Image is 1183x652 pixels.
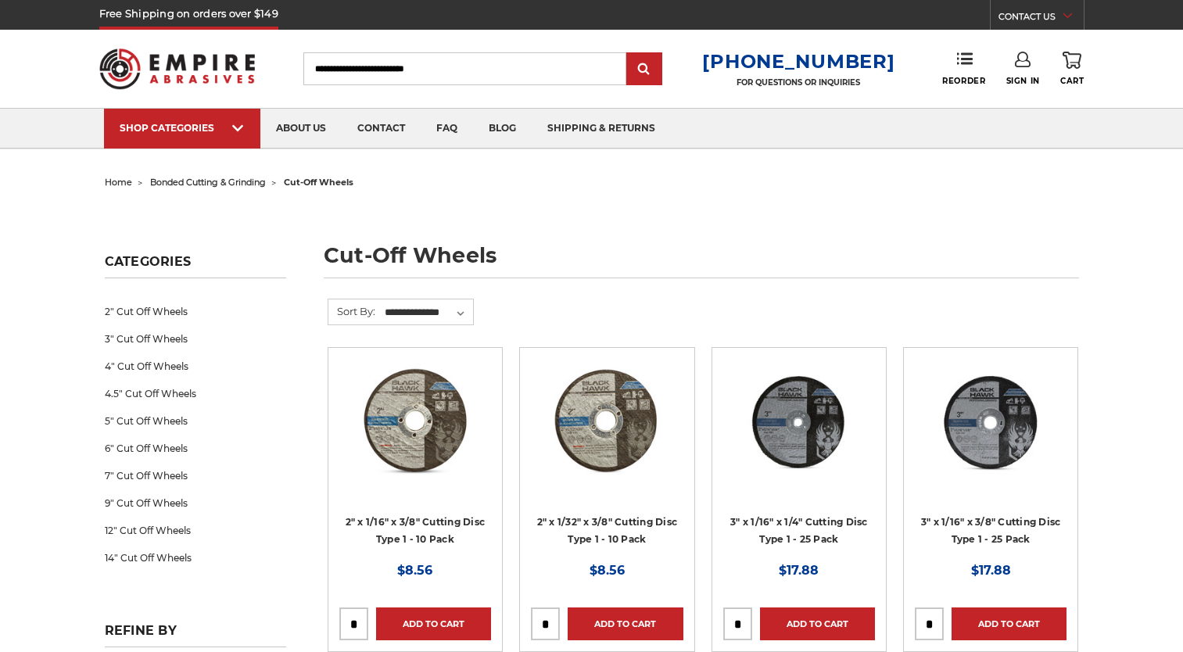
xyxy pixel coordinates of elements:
[105,517,286,544] a: 12" Cut Off Wheels
[397,563,432,578] span: $8.56
[1006,76,1040,86] span: Sign In
[928,359,1053,484] img: 3" x 1/16" x 3/8" Cutting Disc
[105,177,132,188] a: home
[942,76,985,86] span: Reorder
[544,359,669,484] img: 2" x 1/32" x 3/8" Cut Off Wheel
[105,380,286,407] a: 4.5" Cut Off Wheels
[382,301,473,324] select: Sort By:
[346,516,486,546] a: 2" x 1/16" x 3/8" Cutting Disc Type 1 - 10 Pack
[105,435,286,462] a: 6" Cut Off Wheels
[376,607,491,640] a: Add to Cart
[737,359,862,484] img: 3” x .0625” x 1/4” Die Grinder Cut-Off Wheels by Black Hawk Abrasives
[952,607,1066,640] a: Add to Cart
[105,462,286,489] a: 7" Cut Off Wheels
[702,77,894,88] p: FOR QUESTIONS OR INQUIRIES
[1060,76,1084,86] span: Cart
[105,544,286,571] a: 14" Cut Off Wheels
[328,299,375,323] label: Sort By:
[120,122,245,134] div: SHOP CATEGORIES
[421,109,473,149] a: faq
[531,359,683,510] a: 2" x 1/32" x 3/8" Cut Off Wheel
[150,177,266,188] a: bonded cutting & grinding
[105,353,286,380] a: 4" Cut Off Wheels
[284,177,353,188] span: cut-off wheels
[730,516,868,546] a: 3" x 1/16" x 1/4" Cutting Disc Type 1 - 25 Pack
[473,109,532,149] a: blog
[260,109,342,149] a: about us
[537,516,678,546] a: 2" x 1/32" x 3/8" Cutting Disc Type 1 - 10 Pack
[629,54,660,85] input: Submit
[105,254,286,278] h5: Categories
[568,607,683,640] a: Add to Cart
[971,563,1011,578] span: $17.88
[921,516,1061,546] a: 3" x 1/16" x 3/8" Cutting Disc Type 1 - 25 Pack
[324,245,1079,278] h1: cut-off wheels
[105,623,286,647] h5: Refine by
[702,50,894,73] a: [PHONE_NUMBER]
[105,407,286,435] a: 5" Cut Off Wheels
[105,298,286,325] a: 2" Cut Off Wheels
[998,8,1084,30] a: CONTACT US
[105,489,286,517] a: 9" Cut Off Wheels
[353,359,478,484] img: 2" x 1/16" x 3/8" Cut Off Wheel
[1060,52,1084,86] a: Cart
[590,563,625,578] span: $8.56
[105,325,286,353] a: 3" Cut Off Wheels
[942,52,985,85] a: Reorder
[723,359,875,510] a: 3” x .0625” x 1/4” Die Grinder Cut-Off Wheels by Black Hawk Abrasives
[339,359,491,510] a: 2" x 1/16" x 3/8" Cut Off Wheel
[99,38,256,99] img: Empire Abrasives
[760,607,875,640] a: Add to Cart
[342,109,421,149] a: contact
[915,359,1066,510] a: 3" x 1/16" x 3/8" Cutting Disc
[532,109,671,149] a: shipping & returns
[779,563,819,578] span: $17.88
